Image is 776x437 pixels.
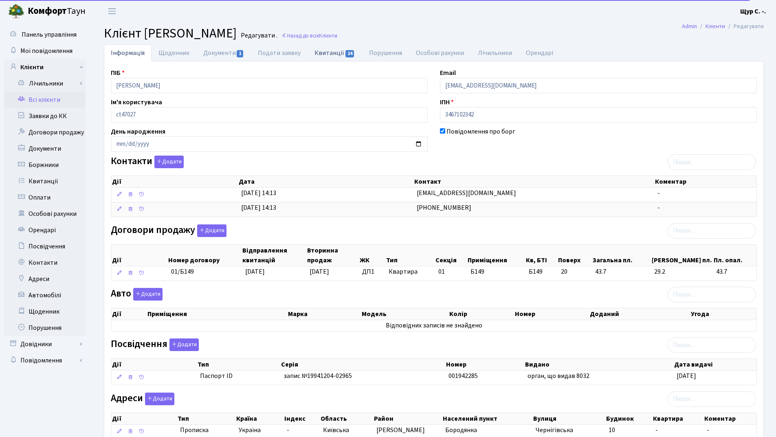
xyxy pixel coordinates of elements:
th: Загальна пл. [592,245,651,266]
span: Клієнт [PERSON_NAME] [104,24,237,43]
th: Пл. опал. [713,245,756,266]
span: Б149 [529,267,554,277]
th: Країна [235,413,284,424]
span: 29.2 [654,267,710,277]
label: Договори продажу [111,224,226,237]
th: Тип [177,413,235,424]
a: Щур С. -. [740,7,766,16]
th: Номер [514,308,589,320]
span: Київська [323,426,349,435]
input: Пошук... [668,287,756,302]
th: Видано [524,359,673,370]
a: Панель управління [4,26,86,43]
span: [DATE] [310,267,329,276]
th: Дії [111,245,167,266]
label: ІПН [440,97,454,107]
label: Адреси [111,393,174,405]
a: Особові рахунки [409,44,471,61]
span: Таун [28,4,86,18]
span: [DATE] 14:13 [241,203,276,212]
span: 1 [237,50,243,57]
label: День народження [111,127,165,136]
input: Пошук... [668,223,756,239]
th: Тип [197,359,280,370]
a: Документи [4,141,86,157]
a: Порушення [4,320,86,336]
th: Індекс [284,413,319,424]
button: Контакти [154,156,184,168]
a: Орендарі [519,44,560,61]
nav: breadcrumb [670,18,776,35]
th: Дії [111,308,147,320]
th: Секція [435,245,467,266]
label: Авто [111,288,163,301]
img: logo.png [8,3,24,20]
a: Квитанції [4,173,86,189]
a: Контакти [4,255,86,271]
a: Всі клієнти [4,92,86,108]
a: Мої повідомлення [4,43,86,59]
span: Прописка [180,426,209,435]
span: [DATE] 14:13 [241,189,276,198]
span: [PERSON_NAME] [376,426,425,435]
a: Лічильники [9,75,86,92]
a: Автомобілі [4,287,86,303]
span: 43.7 [716,267,753,277]
th: Будинок [605,413,652,424]
button: Договори продажу [197,224,226,237]
th: Колір [448,308,514,320]
a: Посвідчення [4,238,86,255]
a: Подати заявку [251,44,308,61]
a: Додати [131,287,163,301]
span: Україна [239,426,280,435]
th: Кв, БТІ [525,245,557,266]
th: Дії [111,359,197,370]
span: запис №19941204-02965 [284,371,352,380]
span: Квартира [389,267,432,277]
button: Адреси [145,393,174,405]
a: Щоденник [152,44,196,61]
th: Дата видачі [673,359,756,370]
span: [DATE] [245,267,265,276]
label: Ім'я користувача [111,97,162,107]
small: Редагувати . [239,32,277,40]
span: Чернігівська [536,426,573,435]
span: Бородянка [445,426,477,435]
span: 20 [561,267,589,277]
a: Клієнти [4,59,86,75]
span: 43.7 [595,267,648,277]
a: Додати [167,337,199,351]
th: Поверх [557,245,592,266]
th: Коментар [654,176,756,187]
input: Пошук... [668,154,756,170]
th: ЖК [359,245,385,266]
a: Оплати [4,189,86,206]
span: - [287,426,289,435]
input: Пошук... [668,391,756,407]
span: - [655,426,658,435]
label: Посвідчення [111,338,199,351]
th: Дії [111,413,177,424]
th: Відправлення квитанцій [242,245,306,266]
a: Довідники [4,336,86,352]
th: Модель [361,308,448,320]
b: Комфорт [28,4,67,18]
a: Договори продажу [4,124,86,141]
th: Дата [238,176,413,187]
th: Номер договору [167,245,242,266]
span: Клієнти [319,32,337,40]
a: Назад до всіхКлієнти [281,32,337,40]
a: Адреси [4,271,86,287]
a: Порушення [362,44,409,61]
th: Контакт [413,176,654,187]
a: Додати [195,223,226,237]
th: Марка [287,308,361,320]
label: Email [440,68,456,78]
th: Дії [111,176,238,187]
th: Приміщення [467,245,525,266]
span: 10 [609,426,615,435]
a: Документи [196,44,251,61]
a: Квитанції [308,44,362,61]
th: Коментар [703,413,756,424]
